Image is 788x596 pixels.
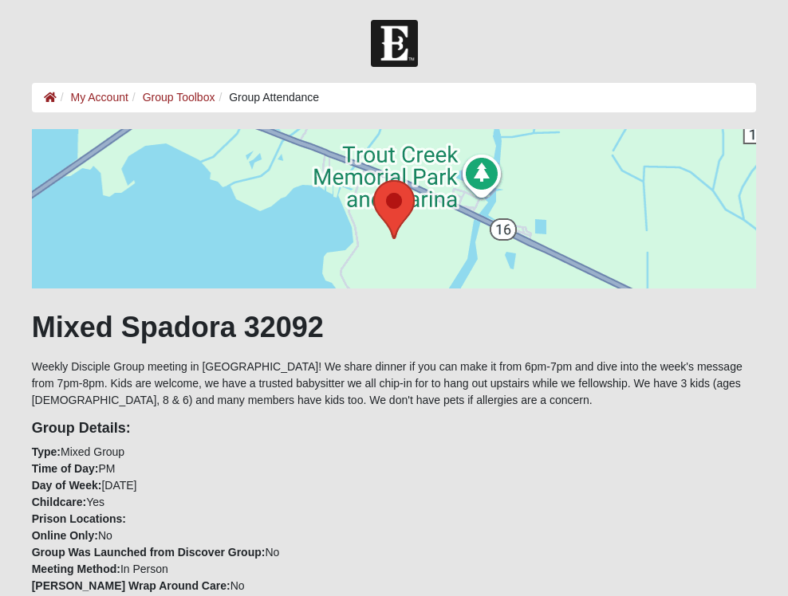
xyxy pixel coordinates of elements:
strong: Time of Day: [32,462,99,475]
li: Group Attendance [215,89,319,106]
h1: Mixed Spadora 32092 [32,310,757,344]
strong: Childcare: [32,496,86,508]
strong: Type: [32,445,61,458]
strong: Meeting Method: [32,563,120,575]
a: Group Toolbox [143,91,215,104]
h4: Group Details: [32,420,757,437]
a: My Account [70,91,128,104]
strong: Group Was Launched from Discover Group: [32,546,266,559]
img: Church of Eleven22 Logo [371,20,418,67]
strong: Online Only: [32,529,98,542]
strong: Prison Locations: [32,512,126,525]
strong: Day of Week: [32,479,102,492]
